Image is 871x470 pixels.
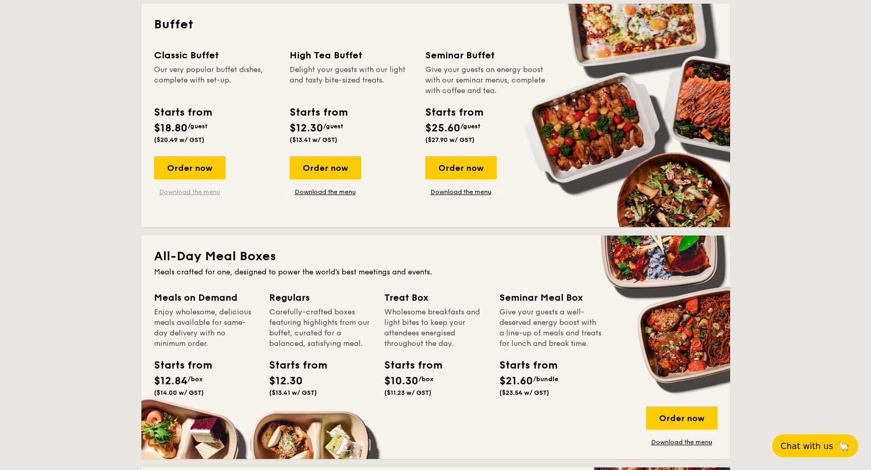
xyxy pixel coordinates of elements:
[154,16,718,33] h2: Buffet
[418,375,434,383] span: /box
[646,438,718,446] a: Download the menu
[837,440,850,452] span: 🦙
[154,375,188,387] span: $12.84
[290,48,413,63] div: High Tea Buffet
[154,267,718,278] div: Meals crafted for one, designed to power the world's best meetings and events.
[269,375,303,387] span: $12.30
[154,105,211,120] div: Starts from
[384,357,432,373] div: Starts from
[499,357,547,373] div: Starts from
[425,136,475,144] span: ($27.90 w/ GST)
[290,122,323,135] span: $12.30
[290,188,361,196] a: Download the menu
[290,105,347,120] div: Starts from
[323,122,343,130] span: /guest
[154,357,201,373] div: Starts from
[154,290,257,305] div: Meals on Demand
[154,136,204,144] span: ($20.49 w/ GST)
[384,290,487,305] div: Treat Box
[781,441,833,451] span: Chat with us
[460,122,480,130] span: /guest
[188,375,203,383] span: /box
[269,290,372,305] div: Regulars
[154,156,226,179] div: Order now
[646,406,718,430] div: Order now
[499,290,602,305] div: Seminar Meal Box
[499,389,549,396] span: ($23.54 w/ GST)
[772,434,858,457] button: Chat with us🦙
[154,307,257,349] div: Enjoy wholesome, delicious meals available for same-day delivery with no minimum order.
[290,156,361,179] div: Order now
[533,375,558,383] span: /bundle
[384,389,432,396] span: ($11.23 w/ GST)
[425,48,548,63] div: Seminar Buffet
[384,375,418,387] span: $10.30
[425,188,497,196] a: Download the menu
[154,48,277,63] div: Classic Buffet
[384,307,487,349] div: Wholesome breakfasts and light bites to keep your attendees energised throughout the day.
[499,375,533,387] span: $21.60
[269,389,317,396] span: ($13.41 w/ GST)
[188,122,208,130] span: /guest
[154,248,718,265] h2: All-Day Meal Boxes
[425,156,497,179] div: Order now
[154,122,188,135] span: $18.80
[154,188,226,196] a: Download the menu
[425,105,483,120] div: Starts from
[269,357,316,373] div: Starts from
[425,122,460,135] span: $25.60
[154,65,277,96] div: Our very popular buffet dishes, complete with set-up.
[290,136,337,144] span: ($13.41 w/ GST)
[425,65,548,96] div: Give your guests an energy boost with our seminar menus, complete with coffee and tea.
[154,389,204,396] span: ($14.00 w/ GST)
[499,307,602,349] div: Give your guests a well-deserved energy boost with a line-up of meals and treats for lunch and br...
[269,307,372,349] div: Carefully-crafted boxes featuring highlights from our buffet, curated for a balanced, satisfying ...
[290,65,413,96] div: Delight your guests with our light and tasty bite-sized treats.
